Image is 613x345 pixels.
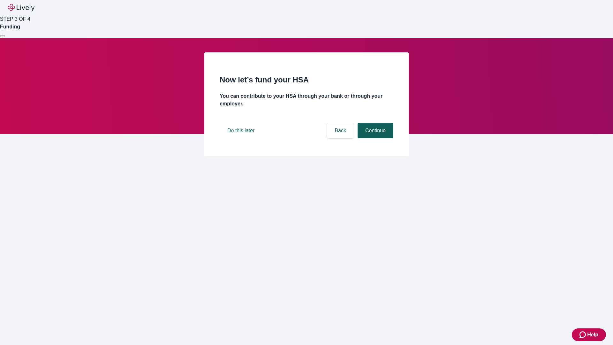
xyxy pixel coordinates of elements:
h4: You can contribute to your HSA through your bank or through your employer. [220,92,393,108]
button: Do this later [220,123,262,138]
button: Back [327,123,354,138]
button: Zendesk support iconHelp [572,328,606,341]
h2: Now let’s fund your HSA [220,74,393,86]
img: Lively [8,4,34,11]
button: Continue [358,123,393,138]
svg: Zendesk support icon [579,331,587,339]
span: Help [587,331,598,339]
